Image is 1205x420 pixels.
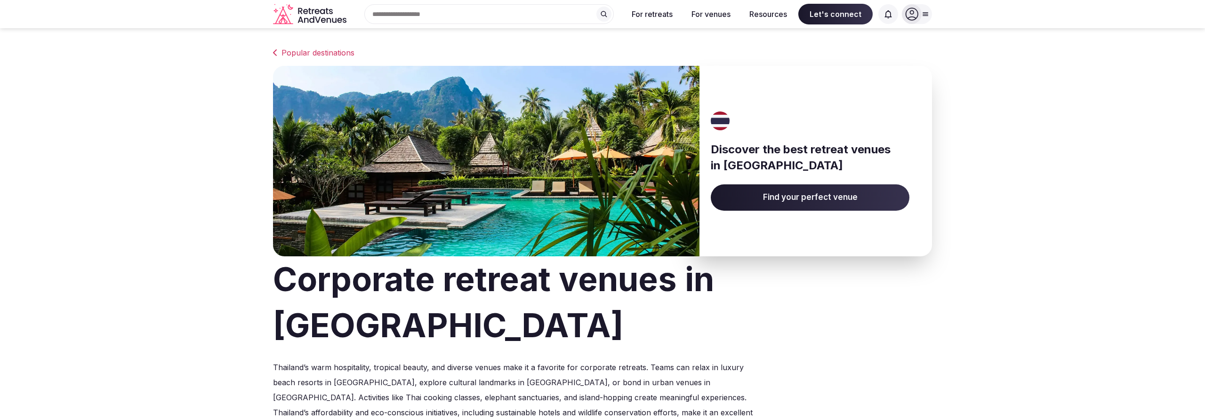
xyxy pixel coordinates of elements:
[711,184,909,211] a: Find your perfect venue
[798,4,873,24] span: Let's connect
[624,4,680,24] button: For retreats
[273,4,348,25] svg: Retreats and Venues company logo
[711,142,909,173] h3: Discover the best retreat venues in [GEOGRAPHIC_DATA]
[273,47,932,58] a: Popular destinations
[273,256,932,349] h1: Corporate retreat venues in [GEOGRAPHIC_DATA]
[684,4,738,24] button: For venues
[708,111,733,130] img: Thailand's flag
[273,4,348,25] a: Visit the homepage
[742,4,795,24] button: Resources
[273,66,699,256] img: Banner image for Thailand representative of the country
